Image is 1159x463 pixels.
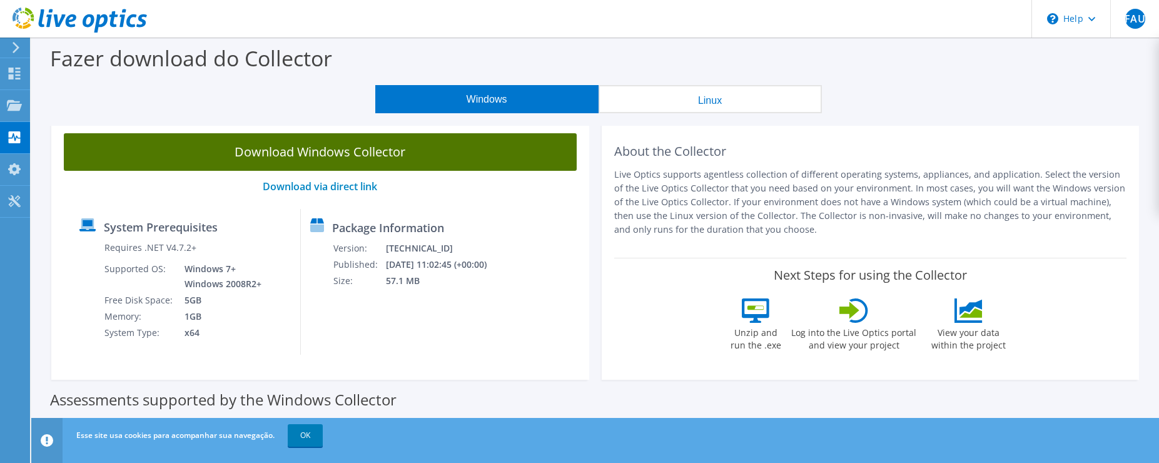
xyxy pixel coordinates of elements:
td: Size: [333,273,385,289]
td: [TECHNICAL_ID] [385,240,503,257]
label: Package Information [332,221,444,234]
a: Download via direct link [263,180,377,193]
label: Requires .NET V4.7.2+ [104,242,196,254]
td: x64 [175,325,264,341]
a: Download Windows Collector [64,133,577,171]
p: Live Optics supports agentless collection of different operating systems, appliances, and applica... [614,168,1127,237]
label: View your data within the project [923,323,1013,352]
label: Log into the Live Optics portal and view your project [791,323,917,352]
span: Esse site usa cookies para acompanhar sua navegação. [76,430,275,440]
td: [DATE] 11:02:45 (+00:00) [385,257,503,273]
td: System Type: [104,325,175,341]
label: Fazer download do Collector [50,44,332,73]
td: Version: [333,240,385,257]
button: Windows [375,85,599,113]
td: Windows 7+ Windows 2008R2+ [175,261,264,292]
h2: About the Collector [614,144,1127,159]
td: Published: [333,257,385,273]
td: 57.1 MB [385,273,503,289]
label: Unzip and run the .exe [727,323,784,352]
td: Supported OS: [104,261,175,292]
td: 1GB [175,308,264,325]
label: Next Steps for using the Collector [774,268,967,283]
a: OK [288,424,323,447]
label: System Prerequisites [104,221,218,233]
td: Free Disk Space: [104,292,175,308]
svg: \n [1047,13,1058,24]
td: Memory: [104,308,175,325]
span: FAU [1125,9,1145,29]
button: Linux [599,85,822,113]
td: 5GB [175,292,264,308]
label: Assessments supported by the Windows Collector [50,394,397,406]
